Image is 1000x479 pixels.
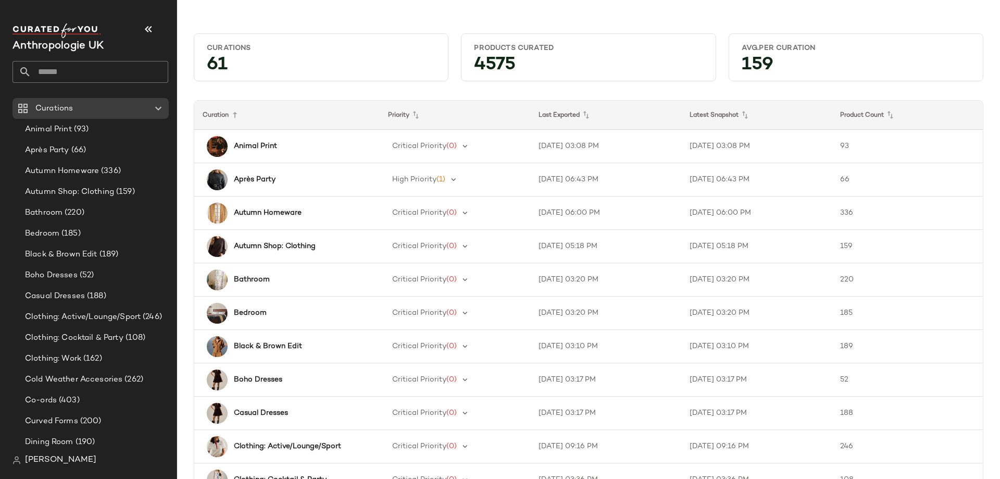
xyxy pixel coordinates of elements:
b: Autumn Shop: Clothing [234,241,316,252]
td: [DATE] 03:20 PM [530,263,681,297]
span: Cold Weather Accesories [25,374,122,386]
td: 189 [832,330,983,363]
span: Dining Room [25,436,73,448]
span: Critical Priority [392,242,446,250]
span: (262) [122,374,143,386]
td: 220 [832,263,983,297]
span: (220) [63,207,84,219]
span: (66) [69,144,86,156]
b: Clothing: Active/Lounge/Sport [234,441,341,452]
span: (0) [446,409,457,417]
td: 336 [832,196,983,230]
span: Bathroom [25,207,63,219]
span: (200) [78,415,102,427]
td: [DATE] 03:08 PM [681,130,832,163]
img: cfy_white_logo.C9jOOHJF.svg [12,23,101,38]
td: 66 [832,163,983,196]
img: 4133940870035_000_e20 [207,136,228,157]
div: 61 [198,57,444,77]
b: Après Party [234,174,276,185]
b: Black & Brown Edit [234,341,302,352]
img: 4134617550003_020_b4 [207,336,228,357]
td: [DATE] 09:16 PM [681,430,832,463]
span: [PERSON_NAME] [25,454,96,466]
span: Critical Priority [392,142,446,150]
img: 4546I136AA_074_b [207,203,228,224]
b: Autumn Homeware [234,207,302,218]
span: (0) [446,209,457,217]
img: 4130370060054_003_b [207,370,228,390]
span: (0) [446,443,457,450]
td: [DATE] 03:08 PM [530,130,681,163]
span: (336) [99,165,121,177]
span: Critical Priority [392,309,446,317]
img: 4111477790050_021_e4 [207,236,228,257]
span: Critical Priority [392,376,446,384]
span: (0) [446,376,457,384]
td: [DATE] 03:10 PM [681,330,832,363]
span: (189) [97,249,119,261]
span: Critical Priority [392,342,446,350]
span: (0) [446,242,457,250]
span: (162) [81,353,102,365]
span: (93) [72,124,89,136]
span: Critical Priority [392,276,446,284]
div: Products Curated [474,43,703,53]
td: [DATE] 03:17 PM [530,363,681,397]
td: 188 [832,397,983,430]
span: (190) [73,436,95,448]
span: (108) [123,332,146,344]
td: 93 [832,130,983,163]
b: Casual Dresses [234,408,288,419]
td: [DATE] 03:20 PM [530,297,681,330]
td: [DATE] 05:18 PM [681,230,832,263]
td: [DATE] 03:10 PM [530,330,681,363]
b: Animal Print [234,141,277,152]
td: [DATE] 06:00 PM [530,196,681,230]
div: 4575 [466,57,711,77]
img: 4130370060054_003_b [207,403,228,424]
td: [DATE] 03:20 PM [681,297,832,330]
span: Animal Print [25,124,72,136]
b: Bathroom [234,274,270,285]
td: 246 [832,430,983,463]
span: Co-ords [25,395,57,407]
th: Product Count [832,101,983,130]
span: Clothing: Cocktail & Party [25,332,123,344]
span: (52) [78,269,94,281]
img: svg%3e [12,456,21,464]
td: [DATE] 06:43 PM [681,163,832,196]
img: 102436193_000_a [207,269,228,290]
span: Clothing: Work [25,353,81,365]
img: 4149092940015_011_e2 [207,436,228,457]
img: 45200001AF_238_e [207,303,228,324]
th: Last Exported [530,101,681,130]
span: Boho Dresses [25,269,78,281]
td: [DATE] 03:17 PM [681,397,832,430]
th: Curation [194,101,380,130]
span: (403) [57,395,80,407]
span: Curved Forms [25,415,78,427]
span: (0) [446,309,457,317]
span: Autumn Shop: Clothing [25,186,114,198]
b: Boho Dresses [234,374,282,385]
span: (159) [114,186,135,198]
td: 185 [832,297,983,330]
span: Black & Brown Edit [25,249,97,261]
div: Curations [207,43,435,53]
td: 159 [832,230,983,263]
div: Avg.per Curation [742,43,970,53]
img: 4113728860049_004_e4 [207,169,228,190]
span: (0) [446,342,457,350]
span: Autumn Homeware [25,165,99,177]
span: Curations [35,103,73,115]
span: Critical Priority [392,209,446,217]
th: Latest Snapshot [681,101,832,130]
td: [DATE] 06:00 PM [681,196,832,230]
span: High Priority [392,176,436,183]
td: 52 [832,363,983,397]
span: (188) [85,290,106,302]
div: 159 [733,57,979,77]
span: Après Party [25,144,69,156]
span: Critical Priority [392,443,446,450]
